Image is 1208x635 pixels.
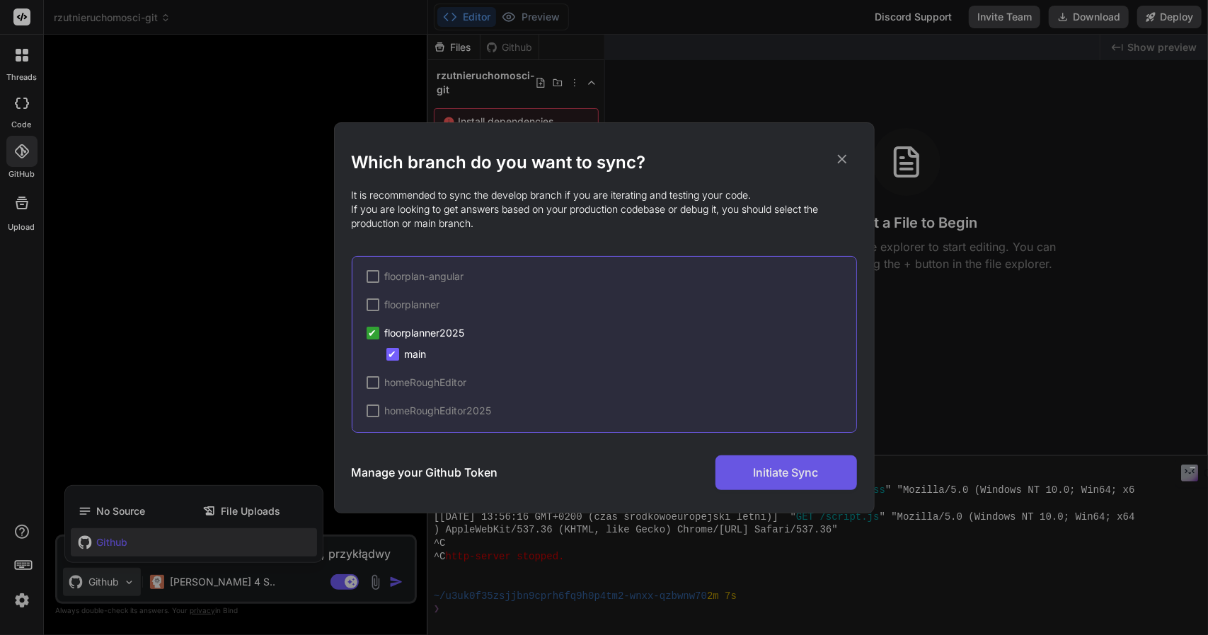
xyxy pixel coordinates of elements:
span: main [405,347,427,361]
h2: Which branch do you want to sync? [352,151,857,174]
span: floorplanner2025 [385,326,465,340]
span: floorplan-angular [385,269,464,284]
span: homeRoughEditor2025 [385,404,492,418]
h3: Manage your Github Token [352,464,498,481]
span: Initiate Sync [754,464,819,481]
button: Initiate Sync [715,455,857,490]
span: ✔ [389,347,397,361]
span: homeRoughEditor [385,375,467,390]
p: It is recommended to sync the develop branch if you are iterating and testing your code. If you a... [352,188,857,231]
span: ✔ [369,326,377,340]
span: floorplanner [385,298,440,312]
